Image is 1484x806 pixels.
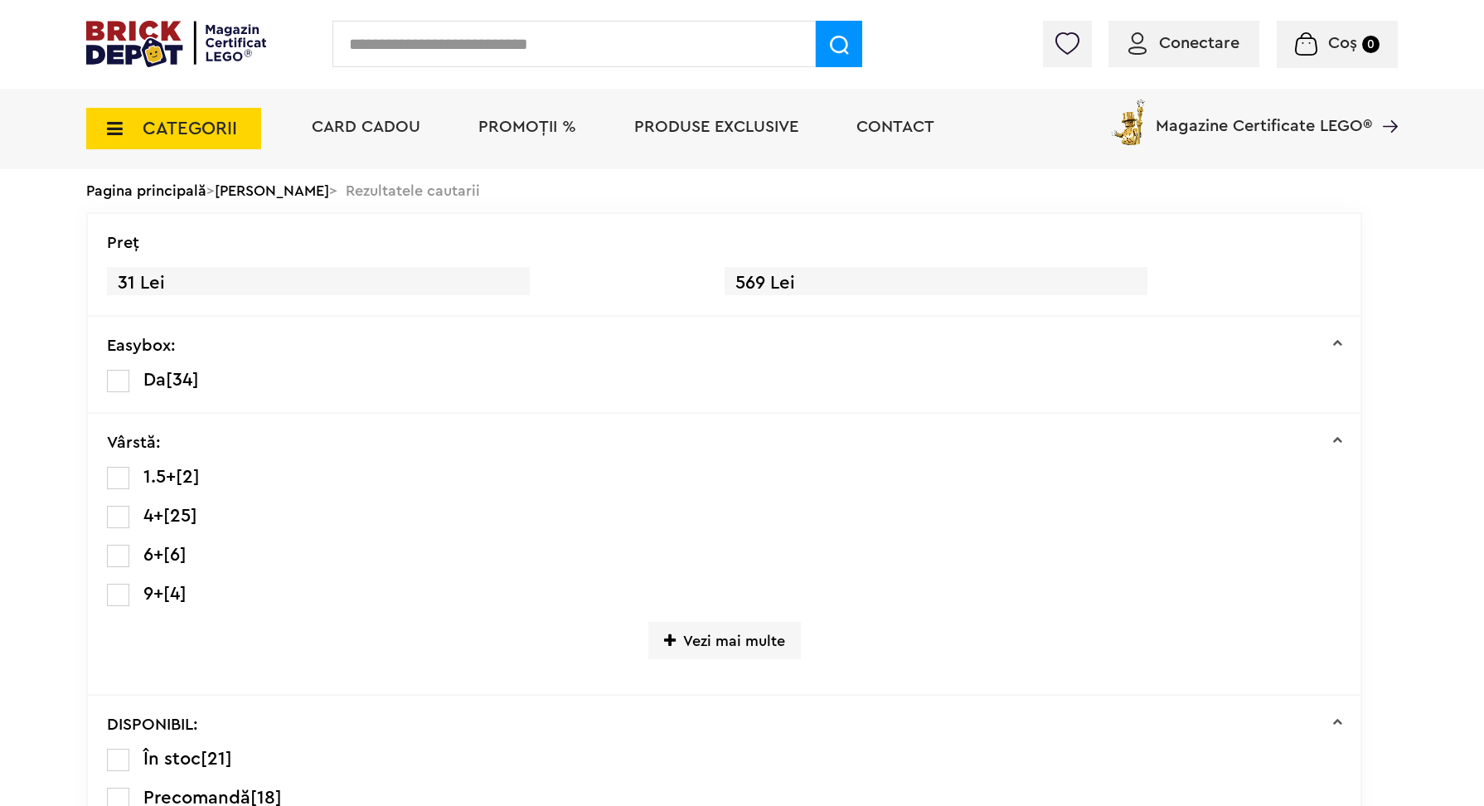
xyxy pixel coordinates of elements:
[107,716,198,733] p: DISPONIBIL:
[143,585,163,603] span: 9+
[143,507,163,525] span: 4+
[1128,35,1239,51] a: Conectare
[166,371,199,389] span: [34]
[1362,36,1380,53] small: 0
[143,468,176,486] span: 1.5+
[143,371,166,389] span: Da
[143,546,163,564] span: 6+
[1328,35,1357,51] span: Coș
[163,546,187,564] span: [6]
[856,119,934,135] a: Contact
[725,267,1147,299] span: 569 Lei
[478,119,576,135] a: PROMOȚII %
[312,119,420,135] a: Card Cadou
[143,119,237,138] span: CATEGORII
[1156,96,1372,134] span: Magazine Certificate LEGO®
[1159,35,1239,51] span: Conectare
[107,267,530,299] span: 31 Lei
[107,235,139,251] p: Preţ
[86,183,206,198] a: Pagina principală
[176,468,200,486] span: [2]
[163,507,197,525] span: [25]
[107,337,176,354] p: Easybox:
[86,169,1398,212] div: > > Rezultatele cautarii
[1372,96,1398,113] a: Magazine Certificate LEGO®
[215,183,329,198] a: [PERSON_NAME]
[634,119,798,135] a: Produse exclusive
[107,435,161,451] p: Vârstă:
[163,585,187,603] span: [4]
[201,750,232,768] span: [21]
[143,750,201,768] span: În stoc
[648,622,801,659] span: Vezi mai multe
